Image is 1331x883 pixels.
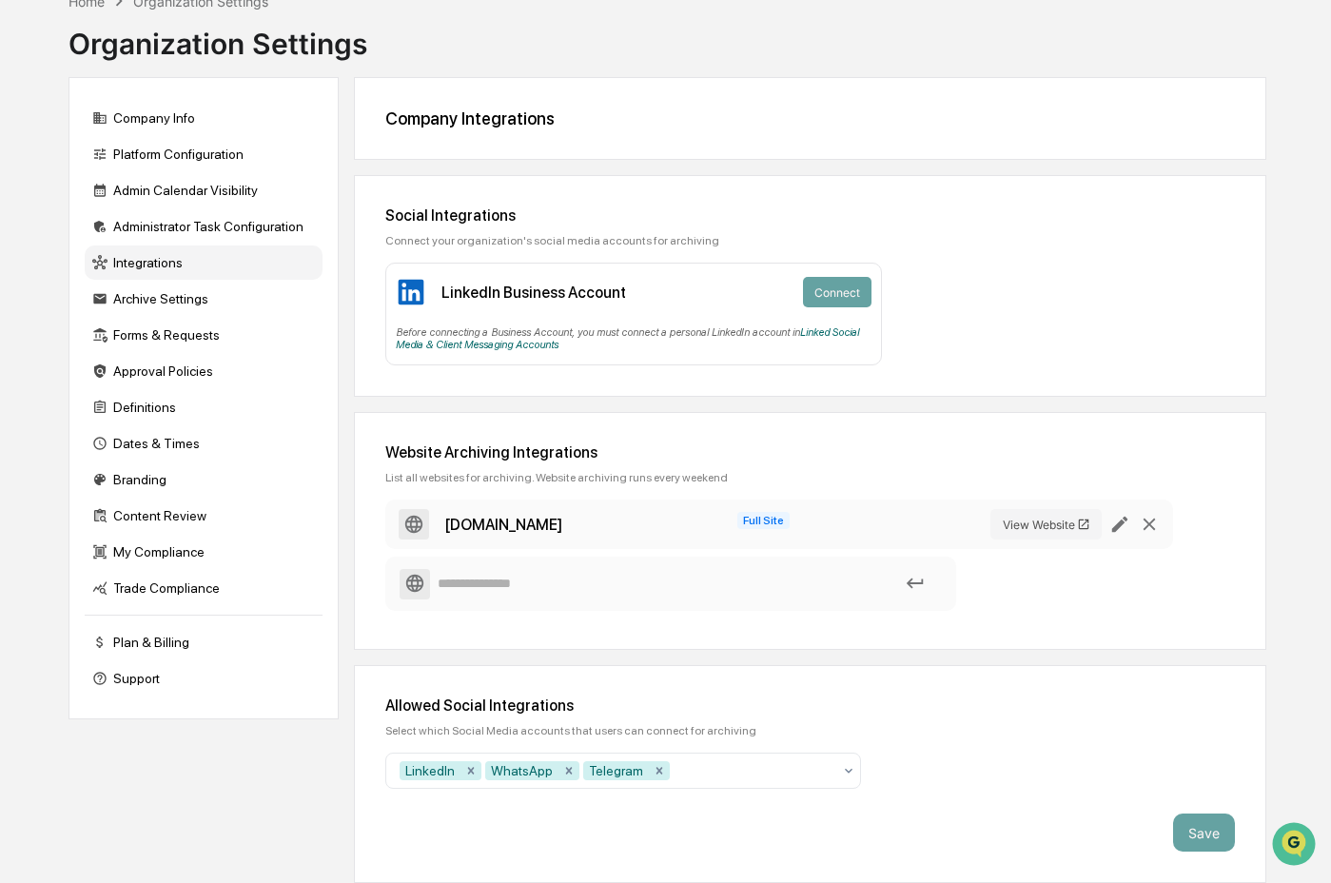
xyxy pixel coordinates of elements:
[19,40,346,70] p: How can we help?
[558,761,579,780] div: Remove WhatsApp
[396,326,859,351] a: Linked Social Media & Client Messaging Accounts
[1270,820,1321,872] iframe: Open customer support
[19,278,34,293] div: 🔎
[649,761,670,780] div: Remove Telegram
[85,499,323,533] div: Content Review
[85,462,323,497] div: Branding
[85,426,323,461] div: Dates & Times
[441,284,626,302] div: LinkedIn Business Account
[737,512,790,529] span: Full Site
[19,146,53,180] img: 1746055101610-c473b297-6a78-478c-a979-82029cc54cd1
[400,761,460,780] div: LinkedIn
[385,206,1235,225] div: Social Integrations
[11,268,127,303] a: 🔎Data Lookup
[134,322,230,337] a: Powered byPylon
[990,509,1103,540] button: View Website
[460,761,481,780] div: Remove LinkedIn
[189,323,230,337] span: Pylon
[19,242,34,257] div: 🖐️
[444,516,562,534] div: www.rightoakassetmanagement.com
[323,151,346,174] button: Start new chat
[385,108,1235,128] div: Company Integrations
[396,319,871,351] div: Before connecting a Business Account, you must connect a personal LinkedIn account in
[385,471,1235,484] div: List all websites for archiving. Website archiving runs every weekend
[1173,814,1235,852] button: Save
[85,245,323,280] div: Integrations
[85,625,323,659] div: Plan & Billing
[69,11,367,61] div: Organization Settings
[65,146,312,165] div: Start new chat
[85,137,323,171] div: Platform Configuration
[385,724,1235,737] div: Select which Social Media accounts that users can connect for archiving
[385,234,1235,247] div: Connect your organization's social media accounts for archiving
[85,571,323,605] div: Trade Compliance
[85,282,323,316] div: Archive Settings
[138,242,153,257] div: 🗄️
[583,761,649,780] div: Telegram
[85,173,323,207] div: Admin Calendar Visibility
[485,761,558,780] div: WhatsApp
[130,232,244,266] a: 🗄️Attestations
[85,209,323,244] div: Administrator Task Configuration
[85,390,323,424] div: Definitions
[38,276,120,295] span: Data Lookup
[85,535,323,569] div: My Compliance
[396,277,426,307] img: LinkedIn Business Account Icon
[85,318,323,352] div: Forms & Requests
[11,232,130,266] a: 🖐️Preclearance
[85,101,323,135] div: Company Info
[85,354,323,388] div: Approval Policies
[85,661,323,696] div: Support
[385,443,1235,461] div: Website Archiving Integrations
[385,697,1235,715] div: Allowed Social Integrations
[65,165,241,180] div: We're available if you need us!
[38,240,123,259] span: Preclearance
[803,277,871,307] button: Connect
[157,240,236,259] span: Attestations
